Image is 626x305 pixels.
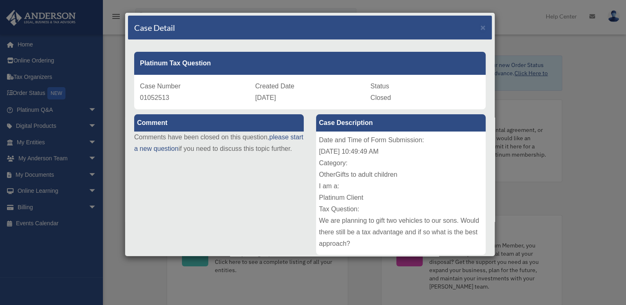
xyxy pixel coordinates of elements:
div: Platinum Tax Question [134,52,486,75]
span: Status [370,83,389,90]
div: Date and Time of Form Submission: [DATE] 10:49:49 AM Category: OtherGifts to adult children I am ... [316,132,486,255]
button: Close [480,23,486,32]
span: × [480,23,486,32]
p: Comments have been closed on this question, if you need to discuss this topic further. [134,132,304,155]
label: Case Description [316,114,486,132]
h4: Case Detail [134,22,175,33]
label: Comment [134,114,304,132]
span: Closed [370,94,391,101]
span: Created Date [255,83,294,90]
span: Case Number [140,83,181,90]
a: please start a new question [134,134,303,152]
span: [DATE] [255,94,276,101]
span: 01052513 [140,94,169,101]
